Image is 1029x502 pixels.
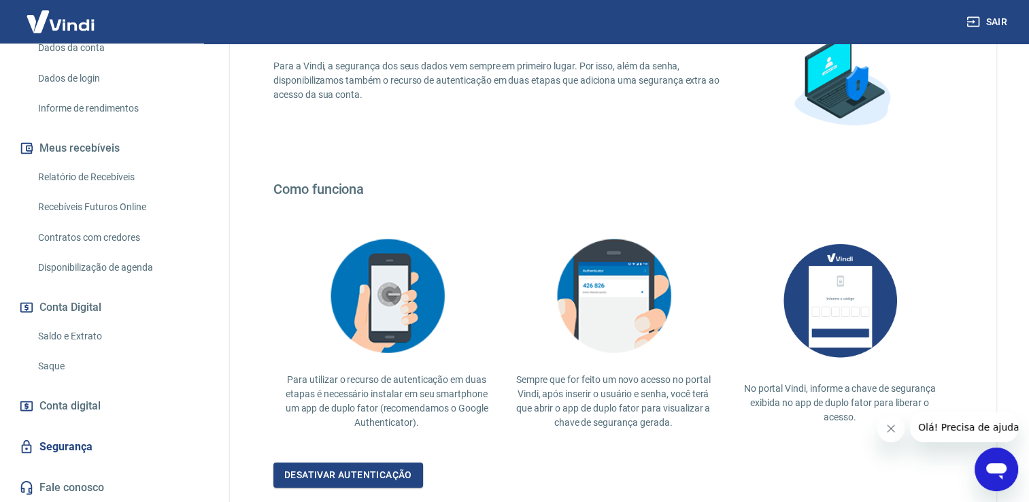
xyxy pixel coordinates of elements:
[910,412,1018,442] iframe: Mensagem da empresa
[33,254,187,282] a: Disponibilização de agenda
[545,230,681,362] img: explication-mfa3.c449ef126faf1c3e3bb9.png
[16,432,187,462] a: Segurança
[319,230,455,362] img: explication-mfa2.908d58f25590a47144d3.png
[16,391,187,421] a: Conta digital
[964,10,1013,35] button: Sair
[284,373,489,430] p: Para utilizar o recurso de autenticação em duas etapas é necessário instalar em seu smartphone um...
[773,12,909,148] img: explication-mfa1.88a31355a892c34851cc.png
[8,10,114,20] span: Olá! Precisa de ajuda?
[737,382,942,424] p: No portal Vindi, informe a chave de segurança exibida no app de duplo fator para liberar o acesso.
[33,65,187,93] a: Dados de login
[273,59,730,102] p: Para a Vindi, a segurança dos seus dados vem sempre em primeiro lugar. Por isso, além da senha, d...
[33,352,187,380] a: Saque
[33,322,187,350] a: Saldo e Extrato
[975,448,1018,491] iframe: Botão para abrir a janela de mensagens
[273,181,953,197] h4: Como funciona
[16,292,187,322] button: Conta Digital
[511,373,715,430] p: Sempre que for feito um novo acesso no portal Vindi, após inserir o usuário e senha, você terá qu...
[33,95,187,122] a: Informe de rendimentos
[33,163,187,191] a: Relatório de Recebíveis
[772,230,908,371] img: AUbNX1O5CQAAAABJRU5ErkJggg==
[39,397,101,416] span: Conta digital
[33,193,187,221] a: Recebíveis Futuros Online
[877,415,905,442] iframe: Fechar mensagem
[16,1,105,42] img: Vindi
[33,224,187,252] a: Contratos com credores
[273,463,423,488] a: Desativar autenticação
[16,133,187,163] button: Meus recebíveis
[33,34,187,62] a: Dados da conta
